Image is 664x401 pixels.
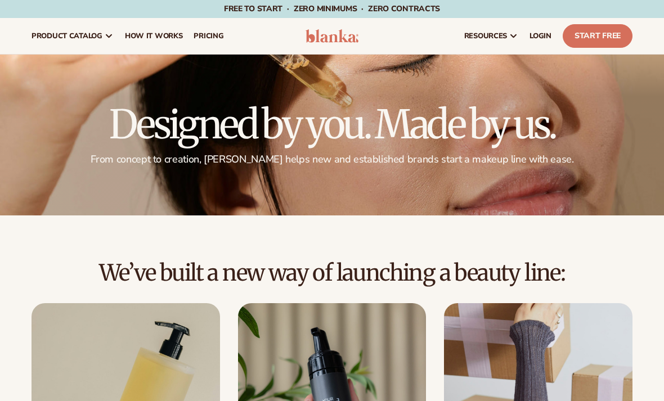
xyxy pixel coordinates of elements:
span: How It Works [125,31,183,40]
a: How It Works [119,18,189,54]
span: LOGIN [530,31,551,40]
a: LOGIN [524,18,557,54]
h2: We’ve built a new way of launching a beauty line: [32,260,632,285]
span: product catalog [32,31,102,40]
a: product catalog [26,18,119,54]
h1: Designed by you. Made by us. [32,105,632,144]
span: Free to start · ZERO minimums · ZERO contracts [224,3,440,14]
span: pricing [194,31,223,40]
p: From concept to creation, [PERSON_NAME] helps new and established brands start a makeup line with... [32,153,632,166]
span: resources [464,31,507,40]
a: Start Free [563,24,632,48]
a: resources [459,18,524,54]
a: pricing [188,18,229,54]
img: logo [306,29,358,43]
